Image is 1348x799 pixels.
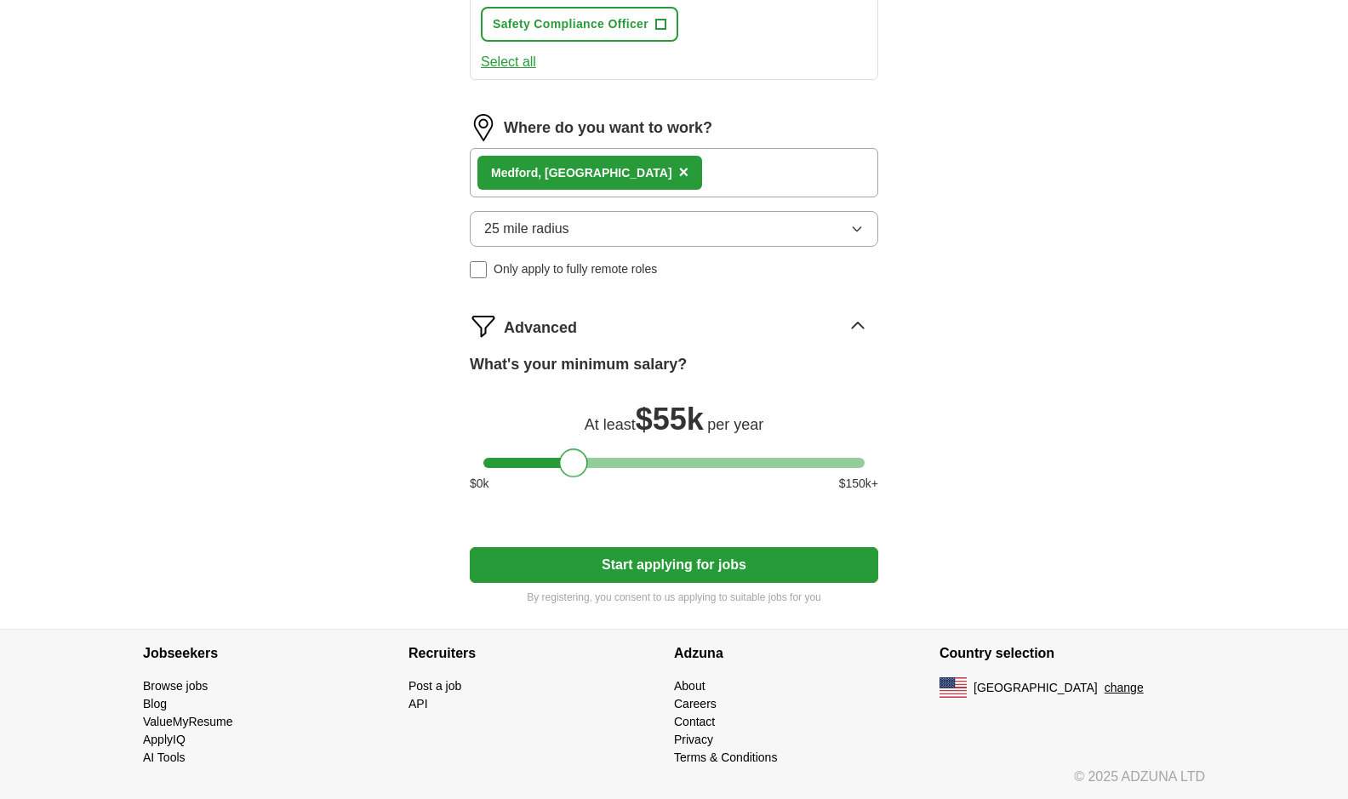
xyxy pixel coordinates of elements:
a: ValueMyResume [143,715,233,728]
a: Careers [674,697,717,711]
label: Where do you want to work? [504,117,712,140]
span: 25 mile radius [484,219,569,239]
span: At least [585,416,636,433]
button: × [679,160,689,185]
span: Advanced [504,317,577,340]
input: Only apply to fully remote roles [470,261,487,278]
button: Safety Compliance Officer [481,7,678,42]
button: Start applying for jobs [470,547,878,583]
p: By registering, you consent to us applying to suitable jobs for you [470,590,878,605]
span: $ 0 k [470,475,489,493]
a: API [408,697,428,711]
img: US flag [940,677,967,698]
a: About [674,679,705,693]
span: Only apply to fully remote roles [494,260,657,278]
a: ApplyIQ [143,733,186,746]
button: 25 mile radius [470,211,878,247]
span: [GEOGRAPHIC_DATA] [974,679,1098,697]
button: Select all [481,52,536,72]
a: AI Tools [143,750,186,764]
h4: Country selection [940,630,1205,677]
strong: Medford [491,166,538,180]
a: Terms & Conditions [674,750,777,764]
a: Privacy [674,733,713,746]
a: Contact [674,715,715,728]
span: $ 150 k+ [839,475,878,493]
span: $ 55k [636,402,704,437]
label: What's your minimum salary? [470,353,687,376]
a: Browse jobs [143,679,208,693]
div: , [GEOGRAPHIC_DATA] [491,164,672,182]
span: × [679,163,689,181]
a: Blog [143,697,167,711]
img: location.png [470,114,497,141]
img: filter [470,312,497,340]
span: per year [707,416,763,433]
a: Post a job [408,679,461,693]
button: change [1105,679,1144,697]
span: Safety Compliance Officer [493,15,648,33]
